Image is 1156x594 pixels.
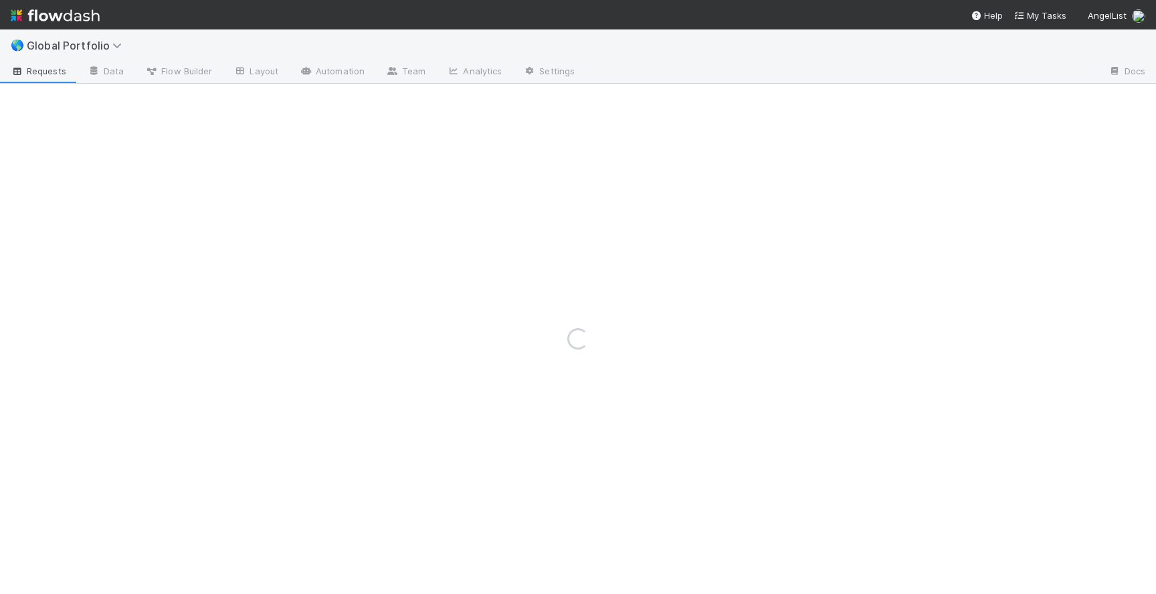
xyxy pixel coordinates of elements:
span: Flow Builder [145,64,212,78]
a: Automation [289,62,375,83]
a: Flow Builder [134,62,223,83]
a: Team [375,62,436,83]
a: Layout [223,62,289,83]
a: My Tasks [1014,9,1066,22]
span: Requests [11,64,66,78]
a: Settings [512,62,585,83]
a: Analytics [436,62,512,83]
img: logo-inverted-e16ddd16eac7371096b0.svg [11,4,100,27]
img: avatar_e0ab5a02-4425-4644-8eca-231d5bcccdf4.png [1132,9,1145,23]
span: 🌎 [11,40,24,51]
span: AngelList [1088,10,1127,21]
a: Docs [1098,62,1156,83]
span: Global Portfolio [27,39,128,52]
div: Help [971,9,1003,22]
span: My Tasks [1014,10,1066,21]
a: Data [77,62,134,83]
